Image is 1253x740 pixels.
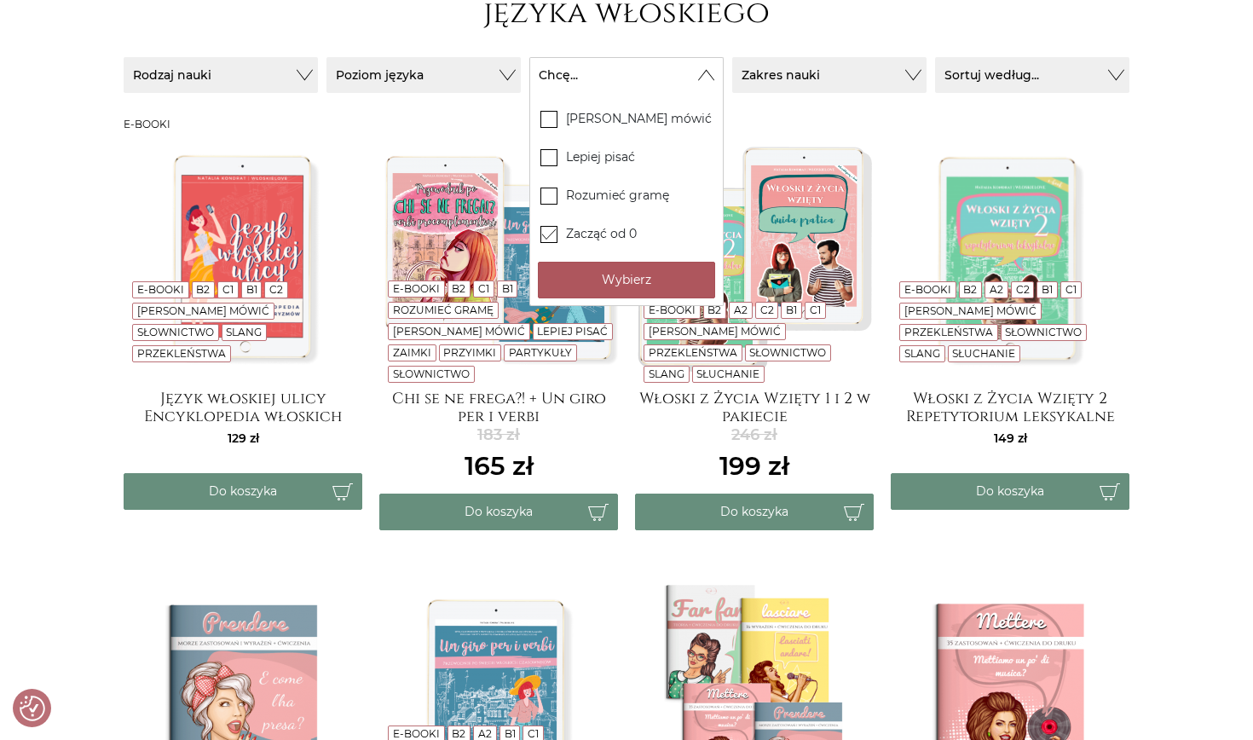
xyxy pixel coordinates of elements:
button: Zakres nauki [732,57,927,93]
a: Slang [649,367,684,380]
a: C1 [810,304,821,316]
a: Włoski z Życia Wzięty 2 Repetytorium leksykalne [891,390,1129,424]
button: Rodzaj nauki [124,57,318,93]
a: C1 [478,282,489,295]
span: 149 [994,431,1027,446]
button: Do koszyka [891,473,1129,510]
button: Do koszyka [379,494,618,530]
a: Słuchanie [696,367,759,380]
a: B2 [707,304,721,316]
button: Do koszyka [635,494,874,530]
a: Partykuły [509,346,572,359]
a: C1 [1065,283,1077,296]
button: Wybierz [538,262,715,298]
a: B1 [786,304,797,316]
a: Słuchanie [952,347,1015,360]
label: [PERSON_NAME] mówić [530,100,723,138]
a: B2 [196,283,210,296]
a: [PERSON_NAME] mówić [137,304,269,317]
label: Lepiej pisać [530,138,723,176]
a: Lepiej pisać [537,325,608,338]
label: Zacząć od 0 [530,215,723,253]
a: Słownictwo [393,367,470,380]
a: B2 [452,727,465,740]
a: Zaimki [393,346,431,359]
a: Słownictwo [137,326,214,338]
a: C2 [1016,283,1030,296]
button: Chcę... [529,57,724,93]
a: B1 [246,283,257,296]
a: C2 [269,283,283,296]
a: B1 [1042,283,1053,296]
div: Rodzaj nauki [529,93,724,306]
button: Preferencje co do zgód [20,696,45,721]
a: C2 [760,304,774,316]
a: Słownictwo [749,346,826,359]
del: 246 [719,424,789,447]
ins: 165 [465,447,534,485]
a: E-booki [649,304,696,316]
a: Chi se ne frega?! + Un giro per i verbi [379,390,618,424]
a: Slang [904,347,940,360]
a: Przekleństwa [904,326,993,338]
a: Włoski z Życia Wzięty 1 i 2 w pakiecie [635,390,874,424]
button: Sortuj według... [935,57,1129,93]
a: B1 [502,282,513,295]
a: [PERSON_NAME] mówić [904,304,1036,317]
a: Przyimki [443,346,496,359]
button: Poziom języka [326,57,521,93]
a: E-booki [393,727,440,740]
a: B2 [452,282,465,295]
ins: 199 [719,447,789,485]
a: C1 [528,727,539,740]
a: A2 [734,304,748,316]
a: B1 [505,727,516,740]
a: E-booki [137,283,184,296]
a: Słownictwo [1005,326,1082,338]
a: E-booki [393,282,440,295]
a: B2 [963,283,977,296]
a: A2 [478,727,492,740]
a: E-booki [904,283,951,296]
a: Przekleństwa [137,347,226,360]
span: 129 [228,431,259,446]
img: Revisit consent button [20,696,45,721]
a: [PERSON_NAME] mówić [393,325,525,338]
a: Rozumieć gramę [393,304,494,316]
h3: E-booki [124,119,1129,130]
a: A2 [990,283,1003,296]
label: Rozumieć gramę [530,176,723,215]
button: Do koszyka [124,473,362,510]
a: Slang [226,326,262,338]
del: 183 [465,424,534,447]
a: C1 [222,283,234,296]
a: Przekleństwa [649,346,737,359]
a: [PERSON_NAME] mówić [649,325,781,338]
a: Język włoskiej ulicy Encyklopedia włoskich wulgaryzmów [124,390,362,424]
